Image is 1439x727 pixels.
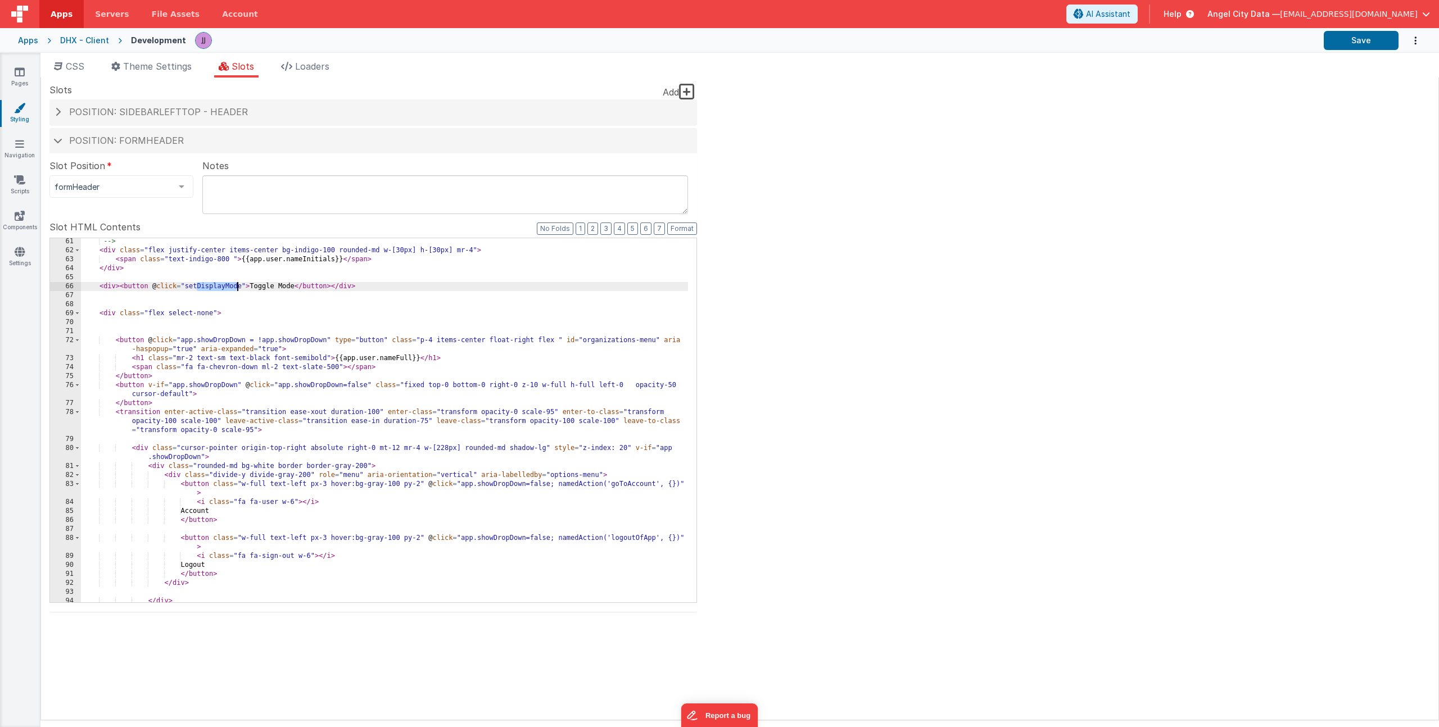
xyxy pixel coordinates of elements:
button: Options [1399,29,1421,52]
button: Format [667,222,697,235]
div: 83 [50,480,81,498]
button: 1 [576,222,585,235]
span: Position: formHeader [69,135,184,146]
button: 6 [640,222,651,235]
span: Loaders [295,61,329,72]
div: 62 [50,246,81,255]
div: 61 [50,237,81,246]
span: File Assets [152,8,200,20]
span: formHeader [55,181,170,193]
span: Position: sidebarLeftTop - header [69,106,248,117]
button: No Folds [537,222,573,235]
span: Theme Settings [123,61,192,72]
button: 3 [600,222,612,235]
div: 91 [50,570,81,579]
div: 86 [50,516,81,525]
span: Add [663,87,679,98]
div: 88 [50,534,81,552]
span: Angel City Data — [1207,8,1280,20]
div: DHX - Client [60,35,109,46]
span: Slots [232,61,254,72]
button: 5 [627,222,638,235]
div: 74 [50,363,81,372]
div: 71 [50,327,81,336]
span: Slot Position [49,159,105,172]
div: 73 [50,354,81,363]
div: 63 [50,255,81,264]
div: 68 [50,300,81,309]
div: 77 [50,399,81,408]
div: 84 [50,498,81,507]
span: Slots [49,83,72,97]
div: 78 [50,408,81,435]
div: 94 [50,597,81,606]
span: Notes [202,159,229,172]
span: Help [1164,8,1182,20]
span: Apps [51,8,73,20]
button: Angel City Data — [EMAIL_ADDRESS][DOMAIN_NAME] [1207,8,1430,20]
img: a41cce6c0a0b39deac5cad64cb9bd16a [196,33,211,48]
div: 85 [50,507,81,516]
div: 80 [50,444,81,462]
div: 75 [50,372,81,381]
div: 87 [50,525,81,534]
button: 2 [587,222,598,235]
span: AI Assistant [1086,8,1130,20]
div: 66 [50,282,81,291]
div: Apps [18,35,38,46]
button: Save [1324,31,1399,50]
span: Servers [95,8,129,20]
span: [EMAIL_ADDRESS][DOMAIN_NAME] [1280,8,1418,20]
div: 72 [50,336,81,354]
button: AI Assistant [1066,4,1138,24]
div: 89 [50,552,81,561]
span: Slot HTML Contents [49,220,141,234]
div: 67 [50,291,81,300]
div: Development [131,35,186,46]
iframe: Marker.io feedback button [681,703,758,727]
div: 69 [50,309,81,318]
span: CSS [66,61,84,72]
div: 93 [50,588,81,597]
div: 64 [50,264,81,273]
div: 76 [50,381,81,399]
div: 90 [50,561,81,570]
div: 92 [50,579,81,588]
div: 70 [50,318,81,327]
button: 7 [654,222,665,235]
button: 4 [614,222,625,235]
div: 81 [50,462,81,471]
div: 79 [50,435,81,444]
div: 82 [50,471,81,480]
div: 65 [50,273,81,282]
